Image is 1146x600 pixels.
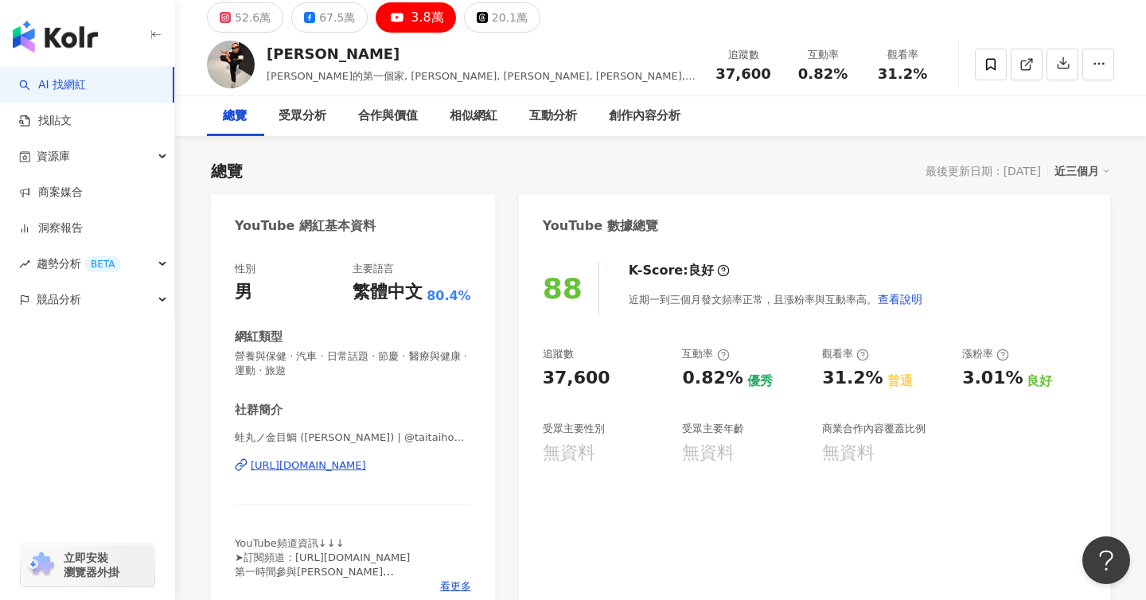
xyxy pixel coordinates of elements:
[713,47,774,63] div: 追蹤數
[25,552,57,578] img: chrome extension
[376,2,455,33] button: 3.8萬
[464,2,540,33] button: 20.1萬
[211,160,243,182] div: 總覽
[235,280,252,305] div: 男
[13,21,98,53] img: logo
[529,107,577,126] div: 互動分析
[37,138,70,174] span: 資源庫
[279,107,326,126] div: 受眾分析
[353,280,423,305] div: 繁體中文
[291,2,368,33] button: 67.5萬
[682,347,729,361] div: 互動率
[682,366,743,391] div: 0.82%
[629,283,923,315] div: 近期一到三個月發文頻率正常，且漲粉率與互動率高。
[223,107,247,126] div: 總覽
[440,579,471,594] span: 看更多
[267,44,696,64] div: [PERSON_NAME]
[235,262,255,276] div: 性別
[450,107,497,126] div: 相似網紅
[878,293,922,306] span: 查看說明
[877,283,923,315] button: 查看說明
[543,422,605,436] div: 受眾主要性別
[688,262,714,279] div: 良好
[358,107,418,126] div: 合作與價值
[543,441,595,466] div: 無資料
[207,41,255,88] img: KOL Avatar
[207,2,283,33] button: 52.6萬
[427,287,471,305] span: 80.4%
[822,366,883,391] div: 31.2%
[235,431,471,445] span: 蛙丸ノ金目鯛 ([PERSON_NAME]) | @taitaihome | UCX4qvNjfTcHi0jl4zTjJr3Q
[543,347,574,361] div: 追蹤數
[1027,372,1052,390] div: 良好
[19,259,30,270] span: rise
[1082,536,1130,584] iframe: Help Scout Beacon - Open
[543,272,583,305] div: 88
[1054,161,1110,181] div: 近三個月
[235,6,271,29] div: 52.6萬
[747,372,773,390] div: 優秀
[543,217,658,235] div: YouTube 數據總覽
[962,347,1009,361] div: 漲粉率
[19,77,86,93] a: searchAI 找網紅
[21,544,154,586] a: chrome extension立即安裝 瀏覽器外掛
[878,66,927,82] span: 31.2%
[235,458,471,473] a: [URL][DOMAIN_NAME]
[926,165,1041,177] div: 最後更新日期：[DATE]
[887,372,913,390] div: 普通
[251,458,366,473] div: [URL][DOMAIN_NAME]
[492,6,528,29] div: 20.1萬
[235,402,283,419] div: 社群簡介
[682,422,744,436] div: 受眾主要年齡
[84,256,121,272] div: BETA
[609,107,680,126] div: 創作內容分析
[235,349,471,378] span: 營養與保健 · 汽車 · 日常話題 · 節慶 · 醫療與健康 · 運動 · 旅遊
[822,347,869,361] div: 觀看率
[715,65,770,82] span: 37,600
[872,47,933,63] div: 觀看率
[629,262,730,279] div: K-Score :
[822,441,875,466] div: 無資料
[19,113,72,129] a: 找貼文
[682,441,735,466] div: 無資料
[962,366,1023,391] div: 3.01%
[319,6,355,29] div: 67.5萬
[37,282,81,318] span: 競品分析
[543,366,610,391] div: 37,600
[793,47,853,63] div: 互動率
[798,66,848,82] span: 0.82%
[64,551,119,579] span: 立即安裝 瀏覽器外掛
[37,246,121,282] span: 趨勢分析
[267,70,696,98] span: [PERSON_NAME]的第一個家, [PERSON_NAME], [PERSON_NAME], [PERSON_NAME], [PERSON_NAME], [PERSON_NAME], 月曜1起玩
[19,185,83,201] a: 商案媒合
[235,329,283,345] div: 網紅類型
[353,262,394,276] div: 主要語言
[235,217,376,235] div: YouTube 網紅基本資料
[822,422,926,436] div: 商業合作內容覆蓋比例
[411,6,443,29] div: 3.8萬
[19,220,83,236] a: 洞察報告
